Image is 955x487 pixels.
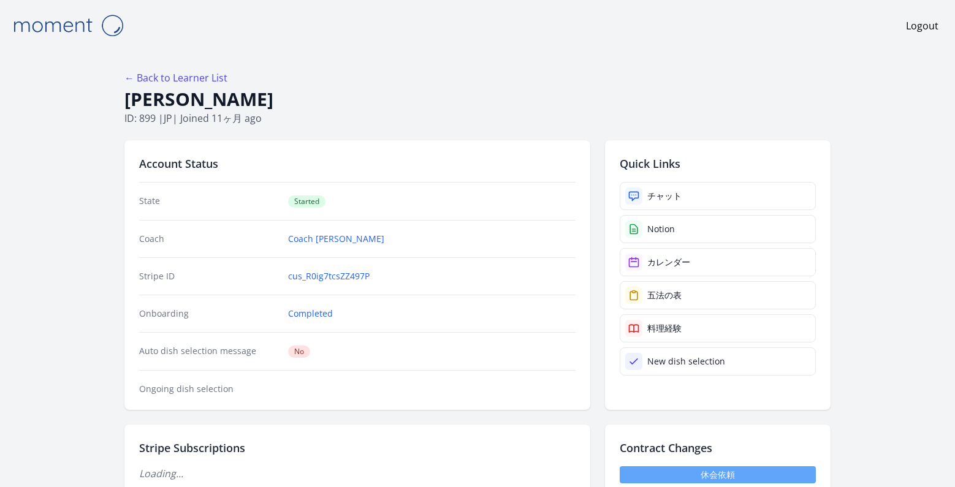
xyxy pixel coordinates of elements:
h2: Quick Links [620,155,816,172]
div: Notion [647,223,675,235]
a: Completed [288,308,333,320]
dt: Auto dish selection message [139,345,278,358]
div: カレンダー [647,256,690,268]
h2: Stripe Subscriptions [139,439,576,456]
a: カレンダー [620,248,816,276]
dt: State [139,195,278,208]
img: Moment [7,10,129,41]
div: チャット [647,190,682,202]
a: 料理経験 [620,314,816,342]
dt: Ongoing dish selection [139,383,278,395]
span: jp [164,111,172,125]
a: Logout [906,18,938,33]
h2: Contract Changes [620,439,816,456]
h2: Account Status [139,155,576,172]
a: cus_R0ig7tcsZZ497P [288,270,370,282]
p: Loading... [139,466,576,481]
a: Coach [PERSON_NAME] [288,233,384,245]
dt: Coach [139,233,278,245]
a: 五法の表 [620,281,816,309]
a: チャット [620,182,816,210]
a: ← Back to Learner List [124,71,227,85]
dt: Onboarding [139,308,278,320]
span: Started [288,195,325,208]
p: ID: 899 | | Joined 11ヶ月 ago [124,111,831,126]
dt: Stripe ID [139,270,278,282]
div: 五法の表 [647,289,682,301]
div: 料理経験 [647,322,682,334]
span: No [288,345,310,358]
a: Notion [620,215,816,243]
a: New dish selection [620,347,816,376]
div: New dish selection [647,355,725,368]
a: 休会依頼 [620,466,816,483]
h1: [PERSON_NAME] [124,88,831,111]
